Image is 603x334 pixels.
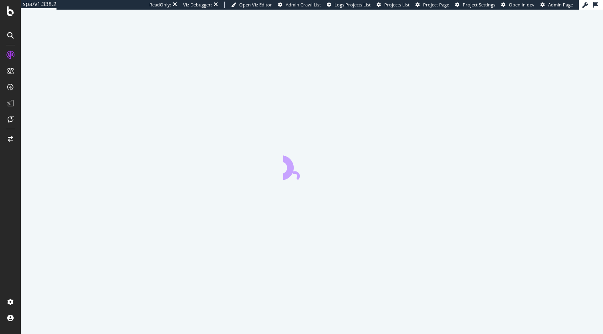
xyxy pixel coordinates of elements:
[149,2,171,8] div: ReadOnly:
[415,2,449,8] a: Project Page
[548,2,573,8] span: Admin Page
[183,2,212,8] div: Viz Debugger:
[231,2,272,8] a: Open Viz Editor
[384,2,409,8] span: Projects List
[455,2,495,8] a: Project Settings
[335,2,371,8] span: Logs Projects List
[463,2,495,8] span: Project Settings
[377,2,409,8] a: Projects List
[540,2,573,8] a: Admin Page
[509,2,534,8] span: Open in dev
[286,2,321,8] span: Admin Crawl List
[423,2,449,8] span: Project Page
[239,2,272,8] span: Open Viz Editor
[278,2,321,8] a: Admin Crawl List
[327,2,371,8] a: Logs Projects List
[501,2,534,8] a: Open in dev
[283,151,341,180] div: animation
